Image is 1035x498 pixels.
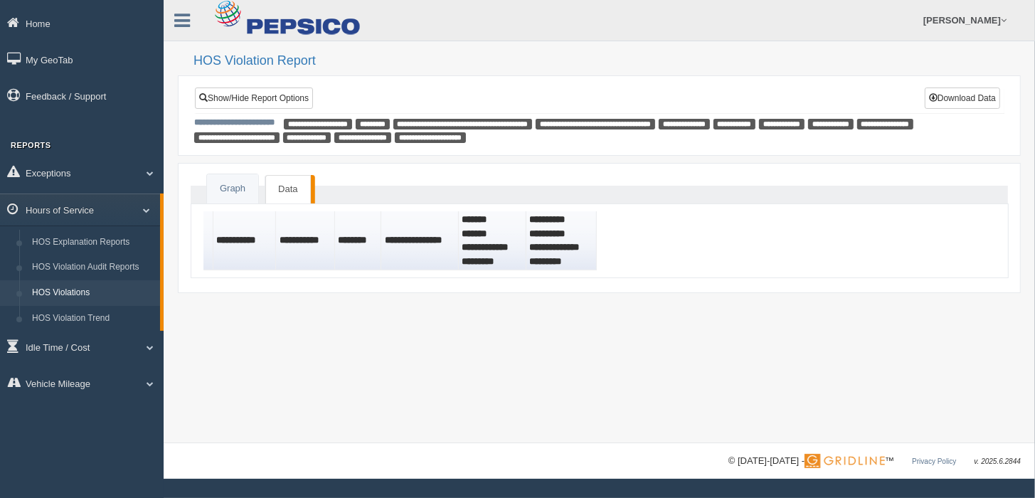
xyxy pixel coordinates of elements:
[195,88,313,109] a: Show/Hide Report Options
[26,306,160,332] a: HOS Violation Trend
[975,457,1021,465] span: v. 2025.6.2844
[805,454,885,468] img: Gridline
[26,255,160,280] a: HOS Violation Audit Reports
[912,457,956,465] a: Privacy Policy
[26,280,160,306] a: HOS Violations
[193,54,1021,68] h2: HOS Violation Report
[265,175,310,203] a: Data
[925,88,1000,109] button: Download Data
[207,174,258,203] a: Graph
[728,454,1021,469] div: © [DATE]-[DATE] - ™
[26,230,160,255] a: HOS Explanation Reports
